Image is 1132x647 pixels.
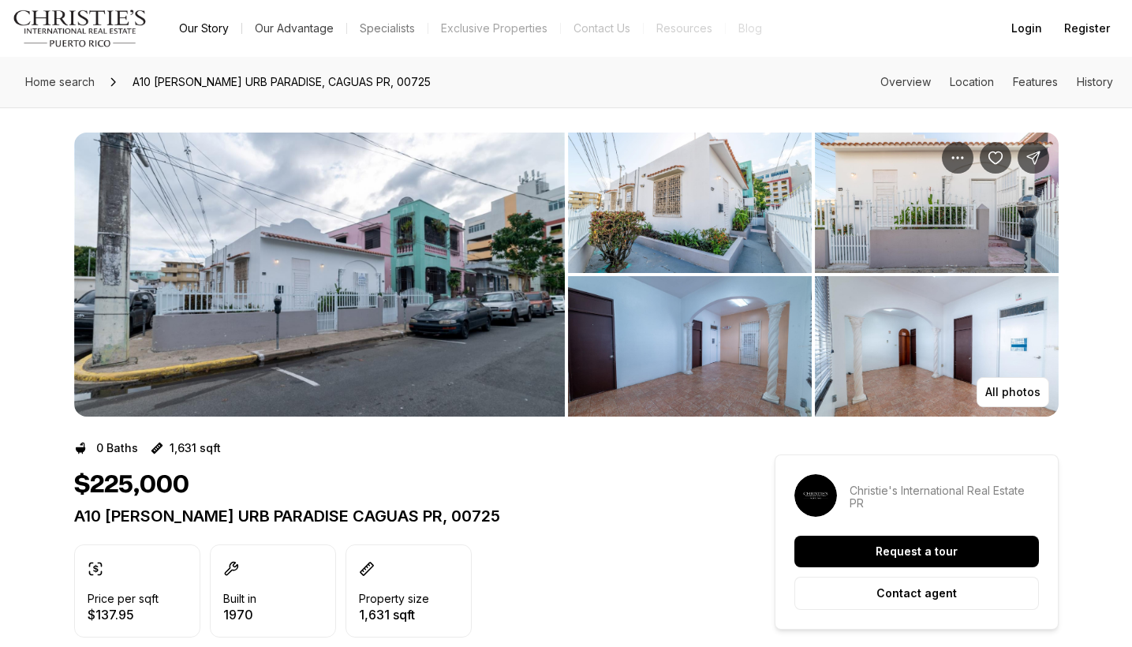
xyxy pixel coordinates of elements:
[170,442,221,454] p: 1,631 sqft
[950,75,994,88] a: Skip to: Location
[347,17,428,39] a: Specialists
[1064,22,1110,35] span: Register
[1055,13,1119,44] button: Register
[359,608,429,621] p: 1,631 sqft
[359,593,429,605] p: Property size
[74,470,189,500] h1: $225,000
[1002,13,1052,44] button: Login
[1077,75,1113,88] a: Skip to: History
[568,133,1059,417] li: 2 of 6
[1013,75,1058,88] a: Skip to: Features
[876,587,957,600] p: Contact agent
[942,142,973,174] button: Property options
[880,76,1113,88] nav: Page section menu
[88,593,159,605] p: Price per sqft
[815,276,1059,417] button: View image gallery
[19,69,101,95] a: Home search
[1011,22,1042,35] span: Login
[223,593,256,605] p: Built in
[568,133,812,273] button: View image gallery
[74,133,565,417] button: View image gallery
[815,133,1059,273] button: View image gallery
[880,75,931,88] a: Skip to: Overview
[644,17,725,39] a: Resources
[980,142,1011,174] button: Save Property: A10 ANGEL ORTIZ URB PARADISE
[561,17,643,39] button: Contact Us
[850,484,1039,510] p: Christie's International Real Estate PR
[977,377,1049,407] button: All photos
[96,442,138,454] p: 0 Baths
[794,577,1039,610] button: Contact agent
[985,386,1040,398] p: All photos
[223,608,256,621] p: 1970
[726,17,775,39] a: Blog
[794,536,1039,567] button: Request a tour
[428,17,560,39] a: Exclusive Properties
[74,507,718,525] p: A10 [PERSON_NAME] URB PARADISE CAGUAS PR, 00725
[876,545,958,558] p: Request a tour
[13,9,148,47] img: logo
[25,75,95,88] span: Home search
[166,17,241,39] a: Our Story
[74,133,1059,417] div: Listing Photos
[74,133,565,417] li: 1 of 6
[1018,142,1049,174] button: Share Property: A10 ANGEL ORTIZ URB PARADISE
[88,608,159,621] p: $137.95
[126,69,437,95] span: A10 [PERSON_NAME] URB PARADISE, CAGUAS PR, 00725
[568,276,812,417] button: View image gallery
[242,17,346,39] a: Our Advantage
